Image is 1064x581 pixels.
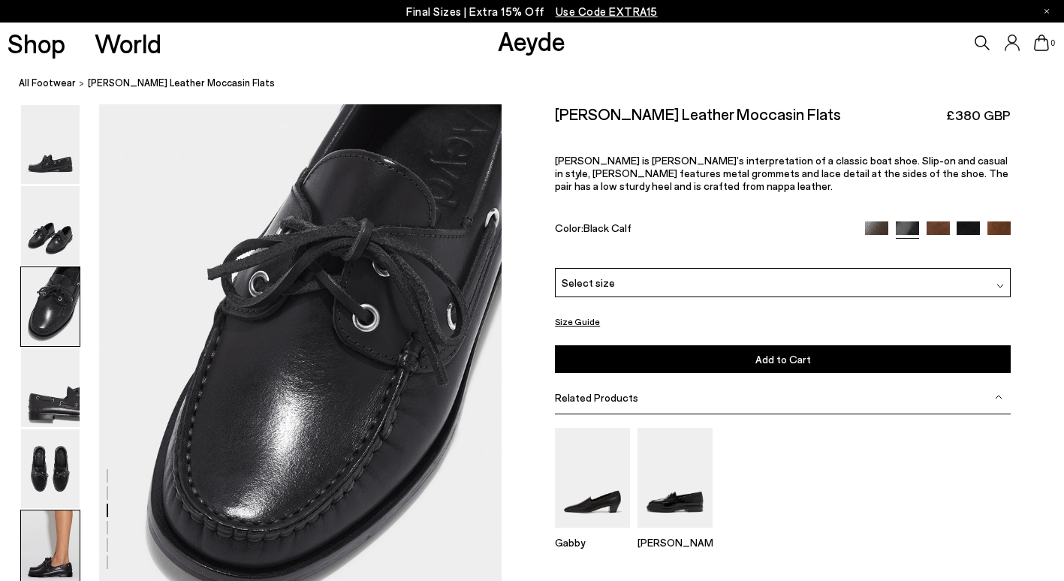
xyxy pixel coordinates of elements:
[95,30,161,56] a: World
[755,353,811,366] span: Add to Cart
[556,5,658,18] span: Navigate to /collections/ss25-final-sizes
[995,393,1002,401] img: svg%3E
[946,106,1011,125] span: £380 GBP
[583,221,631,234] span: Black Calf
[88,75,275,91] span: [PERSON_NAME] Leather Moccasin Flats
[1049,39,1056,47] span: 0
[555,345,1011,373] button: Add to Cart
[555,536,630,549] p: Gabby
[21,186,80,265] img: Harris Leather Moccasin Flats - Image 2
[21,267,80,346] img: Harris Leather Moccasin Flats - Image 3
[1034,35,1049,51] a: 0
[555,312,600,331] button: Size Guide
[637,517,713,549] a: Leon Loafers [PERSON_NAME]
[21,348,80,427] img: Harris Leather Moccasin Flats - Image 4
[19,75,76,91] a: All Footwear
[555,428,630,528] img: Gabby Almond-Toe Loafers
[21,429,80,508] img: Harris Leather Moccasin Flats - Image 5
[555,221,850,239] div: Color:
[555,391,638,404] span: Related Products
[8,30,65,56] a: Shop
[406,2,658,21] p: Final Sizes | Extra 15% Off
[637,428,713,528] img: Leon Loafers
[555,104,841,123] h2: [PERSON_NAME] Leather Moccasin Flats
[555,154,1011,192] p: [PERSON_NAME] is [PERSON_NAME]’s interpretation of a classic boat shoe. Slip-on and casual in sty...
[498,25,565,56] a: Aeyde
[21,105,80,184] img: Harris Leather Moccasin Flats - Image 1
[562,275,615,290] span: Select size
[637,536,713,549] p: [PERSON_NAME]
[555,517,630,549] a: Gabby Almond-Toe Loafers Gabby
[996,282,1004,290] img: svg%3E
[19,63,1064,104] nav: breadcrumb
